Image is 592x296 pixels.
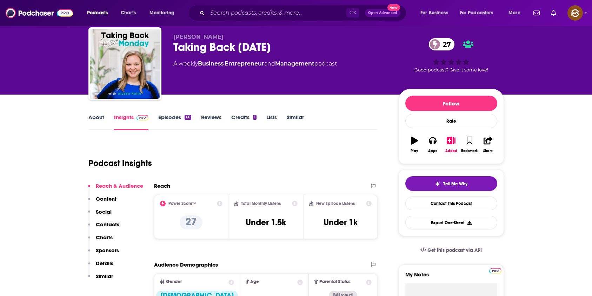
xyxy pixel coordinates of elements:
[96,273,113,280] p: Similar
[96,234,113,241] p: Charts
[399,34,504,77] div: 27Good podcast? Give it some love!
[6,6,73,20] img: Podchaser - Follow, Share and Rate Podcasts
[88,208,112,221] button: Social
[460,132,479,157] button: Bookmark
[461,149,478,153] div: Bookmark
[442,132,460,157] button: Added
[224,60,225,67] span: ,
[241,201,281,206] h2: Total Monthly Listens
[166,280,182,284] span: Gender
[88,221,119,234] button: Contacts
[460,8,493,18] span: For Podcasters
[96,260,113,267] p: Details
[548,7,559,19] a: Show notifications dropdown
[415,242,488,259] a: Get this podcast via API
[207,7,346,19] input: Search podcasts, credits, & more...
[387,4,400,11] span: New
[145,7,184,19] button: open menu
[90,29,160,99] img: Taking Back Monday
[225,60,264,67] a: Entrepreneur
[195,5,413,21] div: Search podcasts, credits, & more...
[405,197,497,210] a: Contact This Podcast
[420,8,448,18] span: For Business
[185,115,191,120] div: 66
[96,183,143,189] p: Reach & Audience
[567,5,583,21] span: Logged in as hey85204
[405,216,497,229] button: Export One-Sheet
[201,114,221,130] a: Reviews
[253,115,257,120] div: 1
[411,149,418,153] div: Play
[567,5,583,21] img: User Profile
[231,114,257,130] a: Credits1
[368,11,397,15] span: Open Advanced
[435,181,440,187] img: tell me why sparkle
[531,7,543,19] a: Show notifications dropdown
[88,195,117,208] button: Content
[319,280,351,284] span: Parental Status
[489,268,501,274] img: Podchaser Pro
[365,9,400,17] button: Open AdvancedNew
[445,149,457,153] div: Added
[266,114,277,130] a: Lists
[443,181,467,187] span: Tell Me Why
[483,149,493,153] div: Share
[428,149,437,153] div: Apps
[88,273,113,286] button: Similar
[405,96,497,111] button: Follow
[158,114,191,130] a: Episodes66
[173,60,337,68] div: A weekly podcast
[173,34,224,40] span: [PERSON_NAME]
[405,132,424,157] button: Play
[264,60,275,67] span: and
[137,115,149,121] img: Podchaser Pro
[405,176,497,191] button: tell me why sparkleTell Me Why
[287,114,304,130] a: Similar
[180,215,202,229] p: 27
[275,60,314,67] a: Management
[479,132,497,157] button: Share
[121,8,136,18] span: Charts
[246,217,286,228] h3: Under 1.5k
[414,67,488,73] span: Good podcast? Give it some love!
[405,271,497,283] label: My Notes
[424,132,442,157] button: Apps
[149,8,174,18] span: Monitoring
[87,8,108,18] span: Podcasts
[88,114,104,130] a: About
[88,158,152,168] h1: Podcast Insights
[88,260,113,273] button: Details
[415,7,457,19] button: open menu
[405,114,497,128] div: Rate
[504,7,529,19] button: open menu
[154,261,218,268] h2: Audience Demographics
[346,8,359,18] span: ⌘ K
[436,38,454,50] span: 27
[96,208,112,215] p: Social
[250,280,259,284] span: Age
[427,247,482,253] span: Get this podcast via API
[154,183,170,189] h2: Reach
[96,221,119,228] p: Contacts
[116,7,140,19] a: Charts
[324,217,358,228] h3: Under 1k
[88,183,143,195] button: Reach & Audience
[567,5,583,21] button: Show profile menu
[82,7,117,19] button: open menu
[114,114,149,130] a: InsightsPodchaser Pro
[429,38,454,50] a: 27
[96,195,117,202] p: Content
[198,60,224,67] a: Business
[88,234,113,247] button: Charts
[489,267,501,274] a: Pro website
[88,247,119,260] button: Sponsors
[455,7,504,19] button: open menu
[96,247,119,254] p: Sponsors
[316,201,355,206] h2: New Episode Listens
[168,201,196,206] h2: Power Score™
[508,8,520,18] span: More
